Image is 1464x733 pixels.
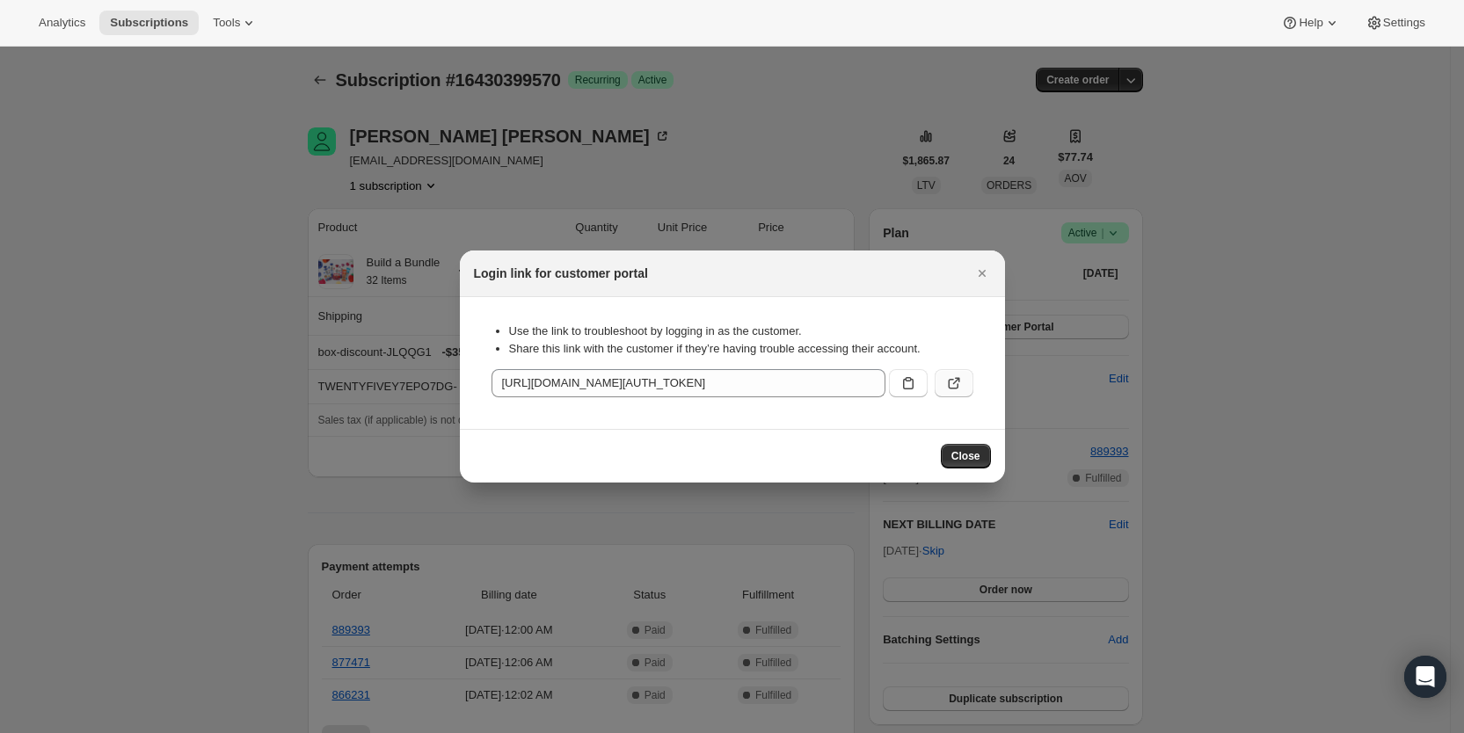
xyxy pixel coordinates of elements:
button: Analytics [28,11,96,35]
span: Tools [213,16,240,30]
button: Subscriptions [99,11,199,35]
div: Open Intercom Messenger [1404,656,1446,698]
span: Help [1299,16,1322,30]
button: Close [941,444,991,468]
span: Analytics [39,16,85,30]
h2: Login link for customer portal [474,265,648,282]
span: Close [951,449,980,463]
button: Tools [202,11,268,35]
button: Help [1271,11,1351,35]
button: Settings [1355,11,1436,35]
li: Use the link to troubleshoot by logging in as the customer. [509,323,973,340]
span: Settings [1383,16,1425,30]
button: Close [970,261,994,286]
span: Subscriptions [110,16,188,30]
li: Share this link with the customer if they’re having trouble accessing their account. [509,340,973,358]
